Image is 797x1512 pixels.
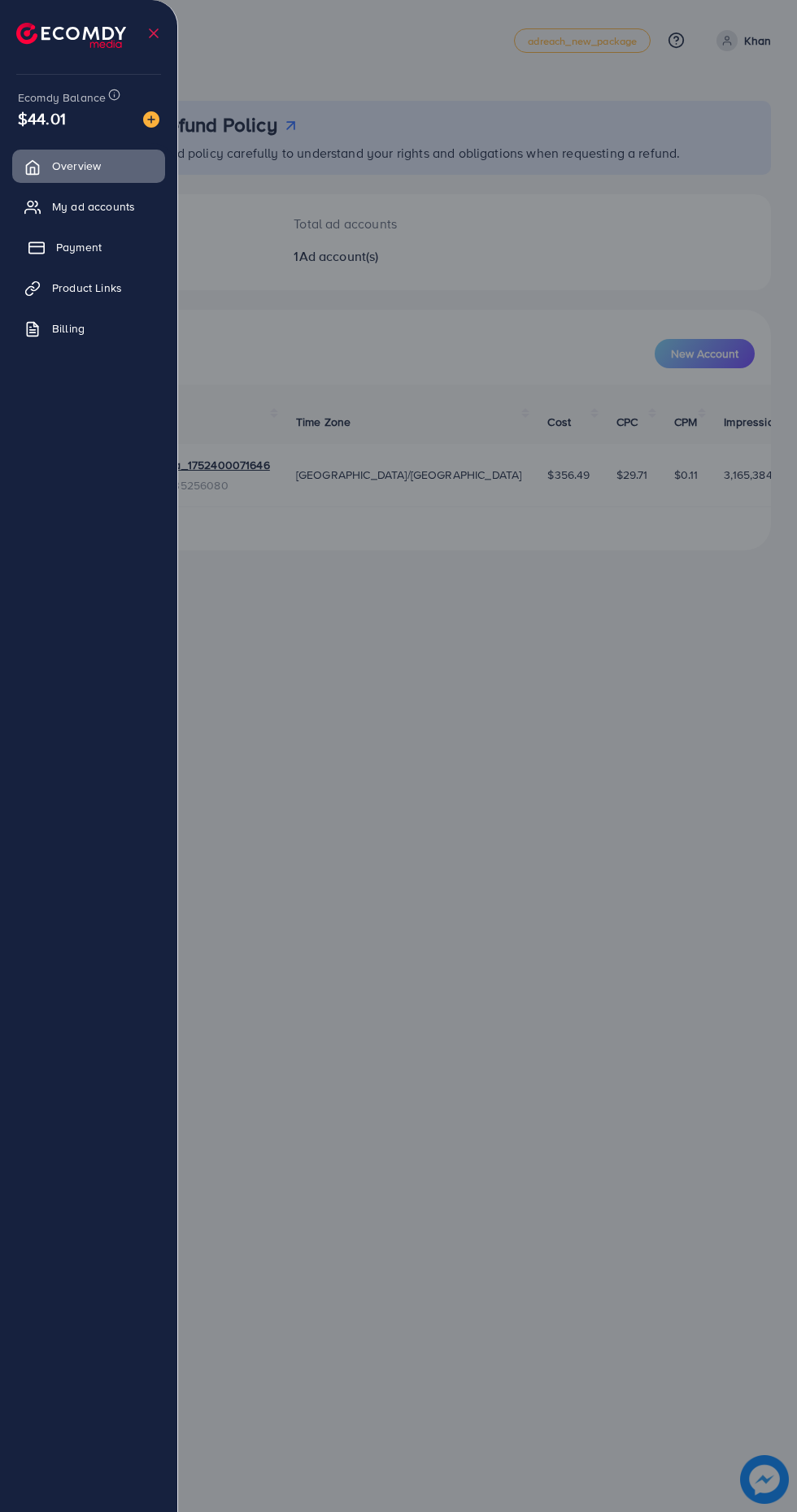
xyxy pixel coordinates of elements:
a: Billing [12,312,165,345]
span: Overview [52,158,101,174]
span: Payment [56,239,102,255]
span: My ad accounts [52,198,135,215]
a: Payment [12,231,165,263]
img: image [143,111,159,128]
span: $44.01 [18,106,66,130]
a: My ad accounts [12,190,165,223]
span: Billing [52,320,85,337]
a: Product Links [12,272,165,304]
img: logo [16,23,126,48]
a: Overview [12,150,165,182]
span: Ecomdy Balance [18,89,106,106]
span: Product Links [52,280,122,296]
